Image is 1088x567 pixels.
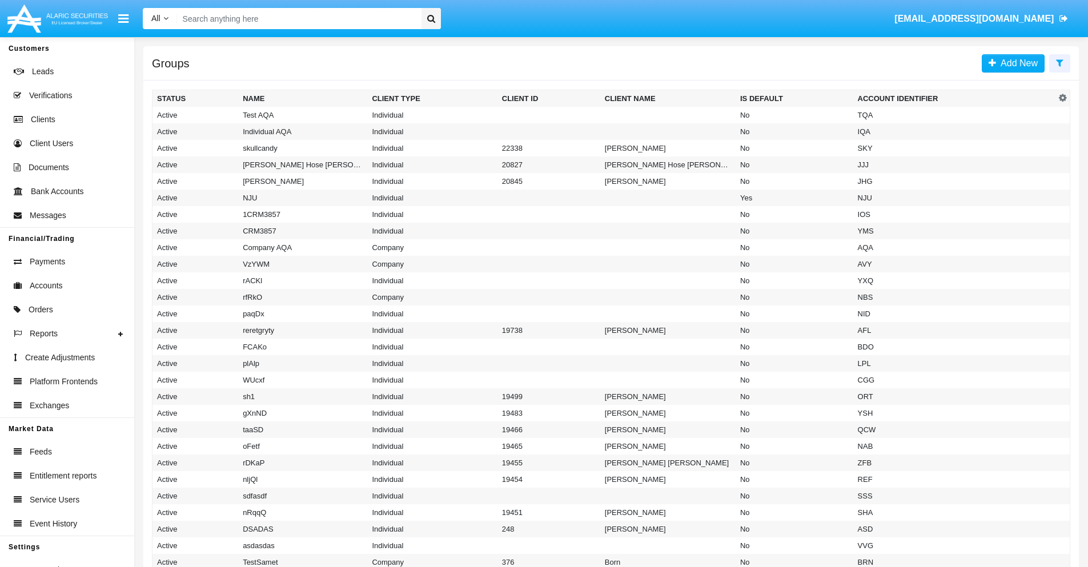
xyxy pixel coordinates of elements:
[736,256,853,272] td: No
[736,173,853,190] td: No
[889,3,1074,35] a: [EMAIL_ADDRESS][DOMAIN_NAME]
[152,239,239,256] td: Active
[497,438,600,455] td: 19465
[853,488,1056,504] td: SSS
[152,90,239,107] th: Status
[238,305,367,322] td: paqDx
[497,173,600,190] td: 20845
[30,138,73,150] span: Client Users
[238,156,367,173] td: [PERSON_NAME] Hose [PERSON_NAME]
[152,421,239,438] td: Active
[238,140,367,156] td: skullcandy
[238,272,367,289] td: rACKl
[238,339,367,355] td: FCAKo
[600,471,736,488] td: [PERSON_NAME]
[152,488,239,504] td: Active
[30,210,66,222] span: Messages
[177,8,417,29] input: Search
[600,140,736,156] td: [PERSON_NAME]
[367,504,497,521] td: Individual
[152,156,239,173] td: Active
[30,328,58,340] span: Reports
[853,239,1056,256] td: AQA
[600,90,736,107] th: Client Name
[853,206,1056,223] td: IOS
[736,471,853,488] td: No
[238,455,367,471] td: rDKaP
[151,14,160,23] span: All
[238,223,367,239] td: CRM3857
[29,304,53,316] span: Orders
[367,438,497,455] td: Individual
[853,471,1056,488] td: REF
[29,90,72,102] span: Verifications
[152,140,239,156] td: Active
[736,438,853,455] td: No
[152,339,239,355] td: Active
[30,400,69,412] span: Exchanges
[152,455,239,471] td: Active
[30,376,98,388] span: Platform Frontends
[238,355,367,372] td: plAlp
[853,537,1056,554] td: VVG
[736,355,853,372] td: No
[853,123,1056,140] td: IQA
[238,239,367,256] td: Company AQA
[367,305,497,322] td: Individual
[152,123,239,140] td: Active
[238,504,367,521] td: nRqqQ
[600,173,736,190] td: [PERSON_NAME]
[152,438,239,455] td: Active
[367,206,497,223] td: Individual
[853,322,1056,339] td: AFL
[367,107,497,123] td: Individual
[736,322,853,339] td: No
[367,405,497,421] td: Individual
[238,372,367,388] td: WUcxf
[152,256,239,272] td: Active
[853,256,1056,272] td: AVY
[143,13,177,25] a: All
[600,504,736,521] td: [PERSON_NAME]
[736,156,853,173] td: No
[238,421,367,438] td: taaSD
[367,471,497,488] td: Individual
[152,305,239,322] td: Active
[736,223,853,239] td: No
[736,272,853,289] td: No
[600,455,736,471] td: [PERSON_NAME] [PERSON_NAME]
[32,66,54,78] span: Leads
[367,355,497,372] td: Individual
[736,421,853,438] td: No
[152,59,190,68] h5: Groups
[600,156,736,173] td: [PERSON_NAME] Hose [PERSON_NAME]
[367,90,497,107] th: Client Type
[152,372,239,388] td: Active
[853,388,1056,405] td: ORT
[853,140,1056,156] td: SKY
[152,504,239,521] td: Active
[238,206,367,223] td: 1CRM3857
[238,471,367,488] td: nljQl
[600,421,736,438] td: [PERSON_NAME]
[600,322,736,339] td: [PERSON_NAME]
[982,54,1045,73] a: Add New
[736,140,853,156] td: No
[996,58,1038,68] span: Add New
[152,537,239,554] td: Active
[736,190,853,206] td: Yes
[367,140,497,156] td: Individual
[6,2,110,35] img: Logo image
[152,405,239,421] td: Active
[238,438,367,455] td: oFetf
[853,455,1056,471] td: ZFB
[497,521,600,537] td: 248
[152,272,239,289] td: Active
[238,488,367,504] td: sdfasdf
[853,438,1056,455] td: NAB
[736,488,853,504] td: No
[152,471,239,488] td: Active
[238,107,367,123] td: Test AQA
[29,162,69,174] span: Documents
[497,156,600,173] td: 20827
